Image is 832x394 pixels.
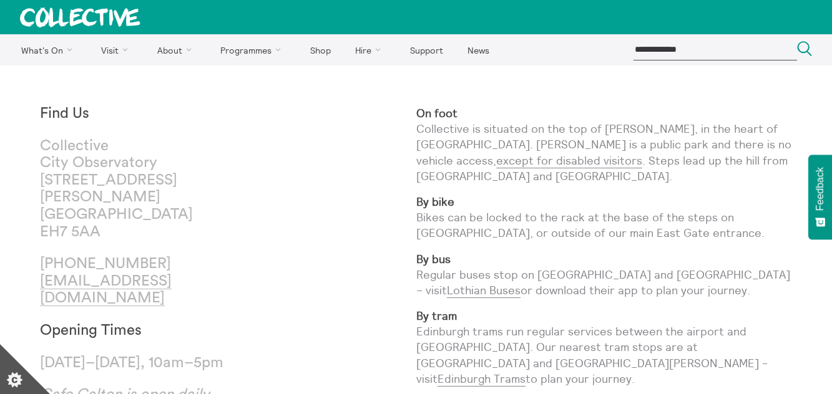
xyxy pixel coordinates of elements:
a: Shop [299,34,341,65]
p: Regular buses stop on [GEOGRAPHIC_DATA] and [GEOGRAPHIC_DATA] – visit or download their app to pl... [416,251,793,299]
a: Edinburgh Trams [438,372,526,387]
p: Collective City Observatory [STREET_ADDRESS][PERSON_NAME] [GEOGRAPHIC_DATA] EH7 5AA [40,138,228,241]
strong: By tram [416,309,457,323]
button: Feedback - Show survey [808,155,832,239]
a: Lothian Buses [447,283,521,298]
strong: By bike [416,195,454,209]
a: Programmes [210,34,297,65]
a: About [146,34,207,65]
span: Feedback [815,167,826,211]
a: What's On [10,34,88,65]
p: Bikes can be locked to the rack at the base of the steps on [GEOGRAPHIC_DATA], or outside of our ... [416,194,793,241]
a: [EMAIL_ADDRESS][DOMAIN_NAME] [40,274,172,307]
a: Visit [91,34,144,65]
a: Hire [345,34,397,65]
strong: Find Us [40,106,89,121]
p: [DATE]–[DATE], 10am–5pm [40,355,228,372]
p: [PHONE_NUMBER] [40,256,228,307]
a: News [456,34,500,65]
strong: By bus [416,252,451,266]
strong: On foot [416,106,458,120]
a: Support [399,34,454,65]
p: Collective is situated on the top of [PERSON_NAME], in the heart of [GEOGRAPHIC_DATA]. [PERSON_NA... [416,105,793,184]
a: except for disabled visitors [496,153,642,168]
strong: Opening Times [40,323,142,338]
p: Edinburgh trams run regular services between the airport and [GEOGRAPHIC_DATA]. Our nearest tram ... [416,308,793,387]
